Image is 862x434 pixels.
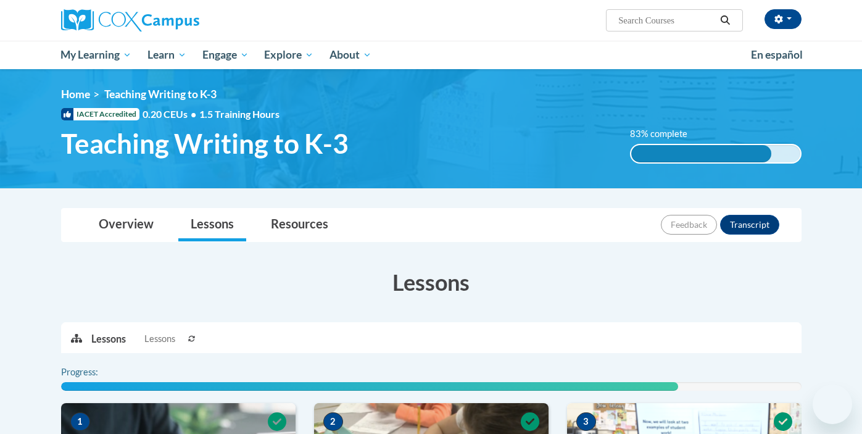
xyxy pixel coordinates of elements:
[202,48,249,62] span: Engage
[329,48,371,62] span: About
[70,412,90,431] span: 1
[264,48,313,62] span: Explore
[104,88,217,101] span: Teaching Writing to K-3
[139,41,194,69] a: Learn
[720,215,779,235] button: Transcript
[576,412,596,431] span: 3
[61,127,349,160] span: Teaching Writing to K-3
[61,365,132,379] label: Progress:
[661,215,717,235] button: Feedback
[143,107,199,121] span: 0.20 CEUs
[61,9,199,31] img: Cox Campus
[259,209,341,241] a: Resources
[813,385,852,424] iframe: Button to launch messaging window
[61,108,139,120] span: IACET Accredited
[199,108,280,120] span: 1.5 Training Hours
[61,88,90,101] a: Home
[43,41,820,69] div: Main menu
[61,267,802,298] h3: Lessons
[194,41,257,69] a: Engage
[61,9,296,31] a: Cox Campus
[91,332,126,346] p: Lessons
[631,145,771,162] div: 83% complete
[630,127,701,141] label: 83% complete
[323,412,343,431] span: 2
[617,13,716,28] input: Search Courses
[751,48,803,61] span: En español
[191,108,196,120] span: •
[144,332,175,346] span: Lessons
[321,41,379,69] a: About
[86,209,166,241] a: Overview
[60,48,131,62] span: My Learning
[743,42,811,68] a: En español
[765,9,802,29] button: Account Settings
[716,13,734,28] button: Search
[178,209,246,241] a: Lessons
[53,41,140,69] a: My Learning
[256,41,321,69] a: Explore
[147,48,186,62] span: Learn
